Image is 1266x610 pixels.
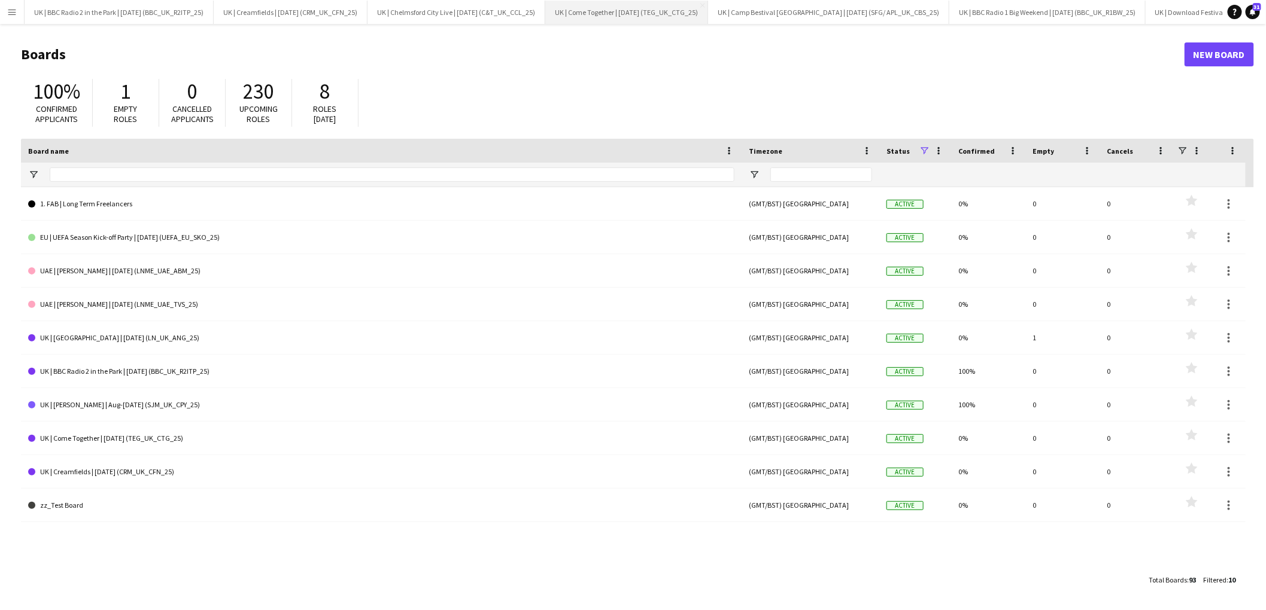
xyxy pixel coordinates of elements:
span: Active [886,501,924,510]
a: 31 [1246,5,1260,19]
div: 0 [1025,355,1100,388]
div: 0 [1025,288,1100,321]
input: Timezone Filter Input [770,167,872,182]
span: Board name [28,147,69,155]
div: 100% [951,388,1025,421]
a: UAE | [PERSON_NAME] | [DATE] (LNME_UAE_ABM_25) [28,254,734,288]
div: 0 [1025,422,1100,455]
button: UK | Come Together | [DATE] (TEG_UK_CTG_25) [545,1,708,24]
button: UK | Chelmsford City Live | [DATE] (C&T_UK_CCL_25) [368,1,545,24]
div: 0 [1100,355,1174,388]
button: Open Filter Menu [749,169,760,180]
div: (GMT/BST) [GEOGRAPHIC_DATA] [742,388,879,421]
div: 0 [1100,455,1174,488]
button: UK | BBC Radio 2 in the Park | [DATE] (BBC_UK_R2ITP_25) [25,1,214,24]
div: 100% [951,355,1025,388]
span: 93 [1189,575,1197,584]
div: 0 [1025,187,1100,220]
span: Cancelled applicants [171,103,214,124]
span: Status [886,147,910,155]
a: EU | UEFA Season Kick-off Party | [DATE] (UEFA_EU_SKO_25) [28,221,734,254]
span: Confirmed [958,147,995,155]
div: 0% [951,288,1025,321]
span: 31 [1253,3,1261,11]
span: Active [886,267,924,276]
span: Roles [DATE] [314,103,337,124]
span: Active [886,233,924,242]
div: 0 [1100,254,1174,287]
span: Active [886,401,924,410]
button: UK | BBC Radio 1 Big Weekend | [DATE] (BBC_UK_R1BW_25) [949,1,1146,24]
h1: Boards [21,45,1185,63]
span: Empty [1033,147,1054,155]
a: UK | [GEOGRAPHIC_DATA] | [DATE] (LN_UK_ANG_25) [28,321,734,355]
div: 0 [1100,288,1174,321]
div: 0 [1100,489,1174,521]
a: New Board [1185,42,1254,66]
a: UAE | [PERSON_NAME] | [DATE] (LNME_UAE_TVS_25) [28,288,734,321]
div: (GMT/BST) [GEOGRAPHIC_DATA] [742,455,879,488]
span: 10 [1229,575,1236,584]
span: Active [886,200,924,209]
span: Active [886,367,924,376]
a: zz_Test Board [28,489,734,522]
input: Board name Filter Input [50,167,734,182]
span: Active [886,334,924,343]
div: 0% [951,455,1025,488]
div: (GMT/BST) [GEOGRAPHIC_DATA] [742,187,879,220]
div: 0% [951,187,1025,220]
span: Upcoming roles [239,103,278,124]
span: 100% [33,78,80,105]
div: 0 [1100,187,1174,220]
div: (GMT/BST) [GEOGRAPHIC_DATA] [742,489,879,521]
div: (GMT/BST) [GEOGRAPHIC_DATA] [742,288,879,321]
div: 0 [1025,489,1100,521]
button: Open Filter Menu [28,169,39,180]
div: 0 [1100,422,1174,455]
span: 0 [187,78,198,105]
div: 0 [1025,254,1100,287]
div: (GMT/BST) [GEOGRAPHIC_DATA] [742,321,879,354]
div: 0 [1100,321,1174,354]
a: UK | [PERSON_NAME] | Aug-[DATE] (SJM_UK_CPY_25) [28,388,734,422]
span: Empty roles [114,103,138,124]
button: UK | Camp Bestival [GEOGRAPHIC_DATA] | [DATE] (SFG/ APL_UK_CBS_25) [708,1,949,24]
a: 1. FAB | Long Term Freelancers [28,187,734,221]
span: Filtered [1204,575,1227,584]
span: 8 [320,78,330,105]
span: Confirmed applicants [36,103,78,124]
span: Active [886,468,924,477]
div: 0 [1100,221,1174,254]
span: Active [886,300,924,309]
div: : [1149,568,1197,591]
div: (GMT/BST) [GEOGRAPHIC_DATA] [742,355,879,388]
div: (GMT/BST) [GEOGRAPHIC_DATA] [742,221,879,254]
span: Active [886,434,924,443]
a: UK | Come Together | [DATE] (TEG_UK_CTG_25) [28,422,734,455]
div: 1 [1025,321,1100,354]
span: 1 [121,78,131,105]
div: 0% [951,489,1025,521]
div: 0% [951,321,1025,354]
div: : [1204,568,1236,591]
a: UK | Creamfields | [DATE] (CRM_UK_CFN_25) [28,455,734,489]
div: 0% [951,221,1025,254]
div: 0 [1100,388,1174,421]
span: Timezone [749,147,782,155]
div: (GMT/BST) [GEOGRAPHIC_DATA] [742,422,879,455]
button: UK | Creamfields | [DATE] (CRM_UK_CFN_25) [214,1,368,24]
span: Total Boards [1149,575,1188,584]
div: 0% [951,422,1025,455]
span: Cancels [1107,147,1133,155]
div: 0 [1025,455,1100,488]
div: 0 [1025,388,1100,421]
span: 230 [244,78,274,105]
div: (GMT/BST) [GEOGRAPHIC_DATA] [742,254,879,287]
div: 0 [1025,221,1100,254]
a: UK | BBC Radio 2 in the Park | [DATE] (BBC_UK_R2ITP_25) [28,355,734,388]
div: 0% [951,254,1025,287]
